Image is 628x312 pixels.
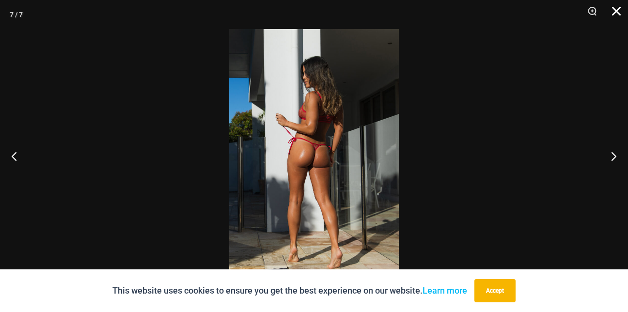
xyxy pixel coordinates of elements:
[112,283,467,298] p: This website uses cookies to ensure you get the best experience on our website.
[423,285,467,296] a: Learn more
[229,29,399,283] img: Summer Storm Red 332 Crop Top 456 Micro 03
[592,132,628,180] button: Next
[474,279,516,302] button: Accept
[10,7,23,22] div: 7 / 7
